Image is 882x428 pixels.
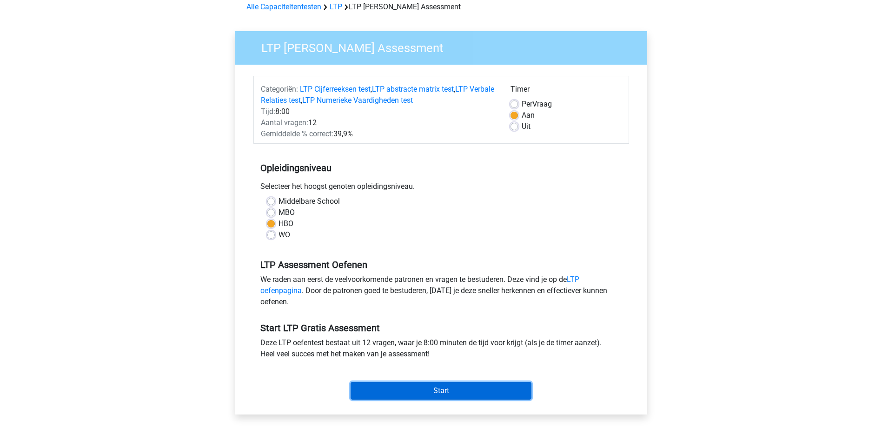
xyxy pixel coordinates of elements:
span: Per [522,100,532,108]
div: , , , [254,84,504,106]
div: Selecteer het hoogst genoten opleidingsniveau. [253,181,629,196]
span: Aantal vragen: [261,118,308,127]
input: Start [351,382,531,400]
span: Tijd: [261,107,275,116]
a: LTP abstracte matrix test [372,85,454,94]
label: Uit [522,121,531,132]
label: Vraag [522,99,552,110]
label: WO [279,229,290,241]
span: Gemiddelde % correct: [261,129,333,138]
div: 8:00 [254,106,504,117]
div: Deze LTP oefentest bestaat uit 12 vragen, waar je 8:00 minuten de tijd voor krijgt (als je de tim... [253,337,629,363]
div: 12 [254,117,504,128]
div: 39,9% [254,128,504,140]
div: LTP [PERSON_NAME] Assessment [243,1,640,13]
h5: LTP Assessment Oefenen [260,259,622,270]
h5: Opleidingsniveau [260,159,622,177]
span: Categoriën: [261,85,298,94]
a: LTP Numerieke Vaardigheden test [302,96,413,105]
h5: Start LTP Gratis Assessment [260,322,622,334]
div: We raden aan eerst de veelvoorkomende patronen en vragen te bestuderen. Deze vind je op de . Door... [253,274,629,311]
label: Middelbare School [279,196,340,207]
a: LTP [330,2,342,11]
label: Aan [522,110,535,121]
a: LTP Cijferreeksen test [300,85,371,94]
div: Timer [511,84,622,99]
label: HBO [279,218,293,229]
a: Alle Capaciteitentesten [246,2,321,11]
label: MBO [279,207,295,218]
h3: LTP [PERSON_NAME] Assessment [250,37,640,55]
